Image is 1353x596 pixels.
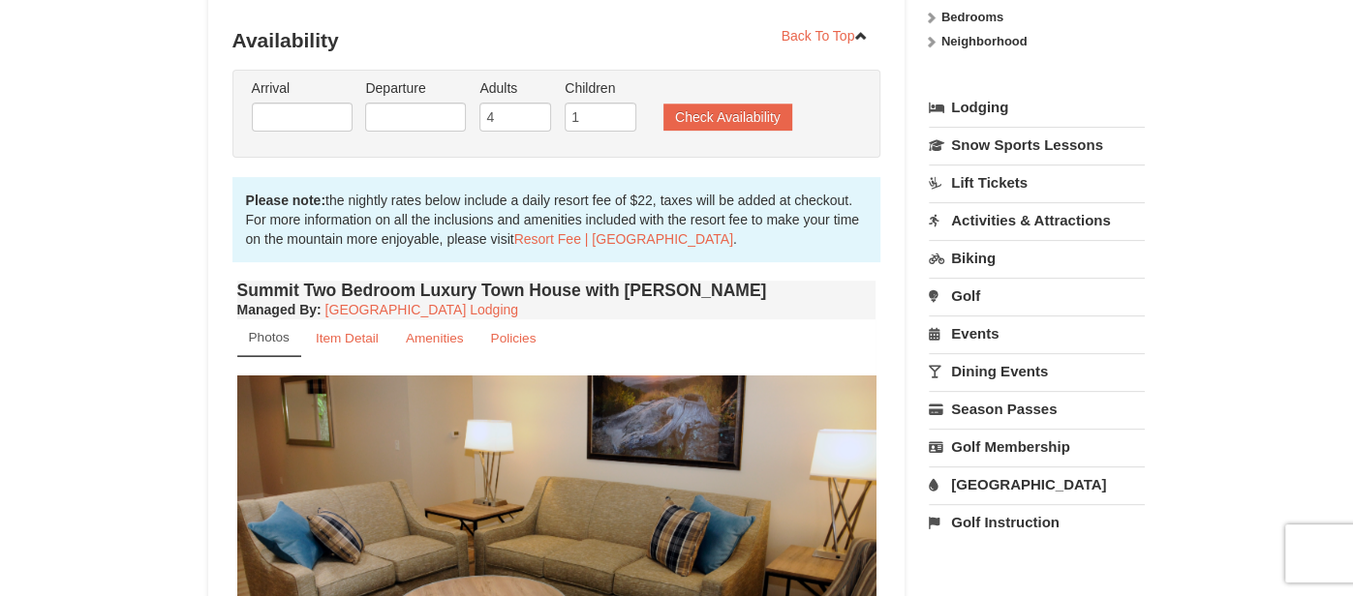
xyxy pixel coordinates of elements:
[663,104,792,131] button: Check Availability
[246,193,325,208] strong: Please note:
[303,319,391,357] a: Item Detail
[316,331,379,345] small: Item Detail
[929,429,1145,464] a: Golf Membership
[252,78,353,98] label: Arrival
[393,319,477,357] a: Amenities
[365,78,466,98] label: Departure
[929,202,1145,238] a: Activities & Attractions
[477,319,548,357] a: Policies
[249,330,290,344] small: Photos
[929,240,1145,276] a: Biking
[929,90,1145,125] a: Lodging
[237,281,876,300] h4: Summit Two Bedroom Luxury Town House with [PERSON_NAME]
[406,331,464,345] small: Amenities
[929,127,1145,163] a: Snow Sports Lessons
[929,504,1145,540] a: Golf Instruction
[325,302,518,317] a: [GEOGRAPHIC_DATA] Lodging
[514,231,733,247] a: Resort Fee | [GEOGRAPHIC_DATA]
[769,21,881,50] a: Back To Top
[232,21,881,60] h3: Availability
[929,353,1145,389] a: Dining Events
[941,10,1003,24] strong: Bedrooms
[237,302,322,317] strong: :
[929,315,1145,351] a: Events
[479,78,551,98] label: Adults
[565,78,636,98] label: Children
[929,164,1145,200] a: Lift Tickets
[929,278,1145,313] a: Golf
[232,177,881,262] div: the nightly rates below include a daily resort fee of $22, taxes will be added at checkout. For m...
[490,331,536,345] small: Policies
[237,319,301,357] a: Photos
[929,466,1145,502] a: [GEOGRAPHIC_DATA]
[237,302,317,317] span: Managed By
[929,391,1145,427] a: Season Passes
[941,34,1028,48] strong: Neighborhood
